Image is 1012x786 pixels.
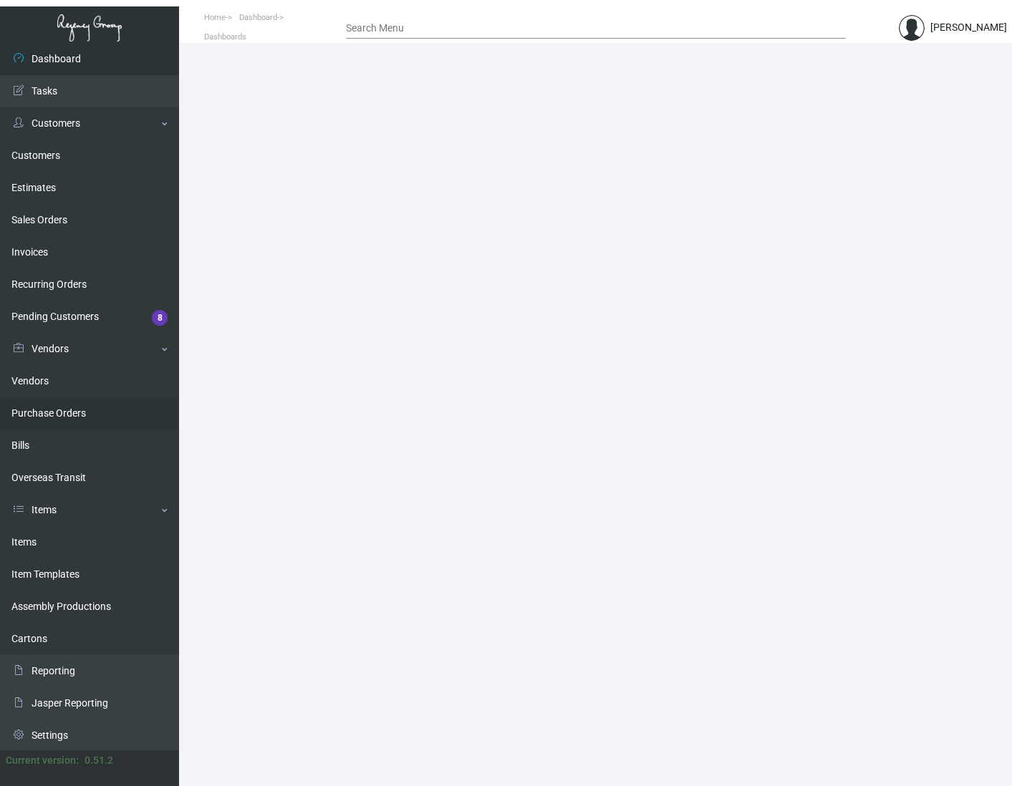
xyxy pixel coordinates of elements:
div: Current version: [6,753,79,768]
span: Dashboards [204,32,246,42]
div: [PERSON_NAME] [930,20,1007,35]
span: Home [204,13,226,22]
div: 0.51.2 [85,753,113,768]
img: admin@bootstrapmaster.com [899,15,925,41]
span: Dashboard [239,13,277,22]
